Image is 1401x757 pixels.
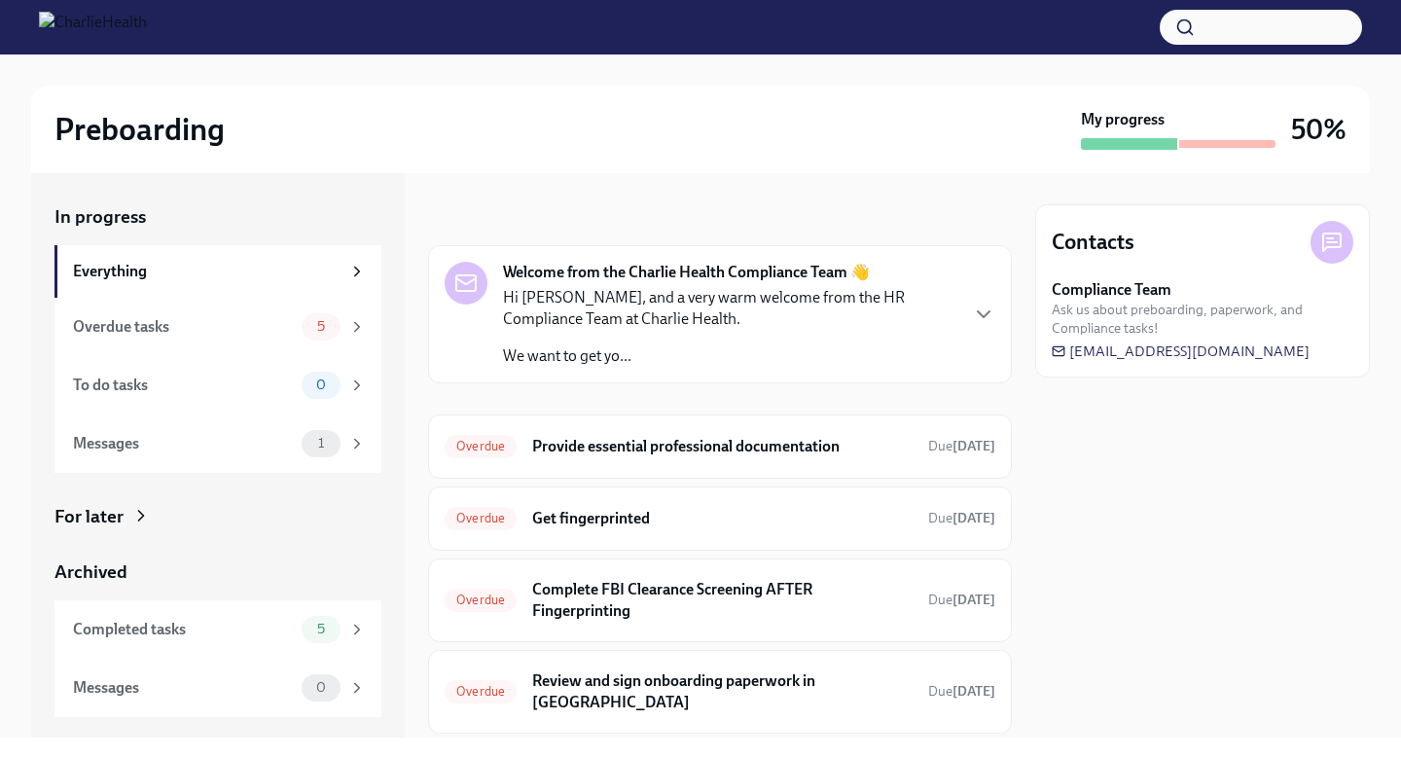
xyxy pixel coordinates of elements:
[54,600,381,659] a: Completed tasks5
[54,504,124,529] div: For later
[54,415,381,473] a: Messages1
[73,677,294,699] div: Messages
[928,683,995,700] span: Due
[928,682,995,701] span: August 21st, 2025 09:00
[445,431,995,462] a: OverdueProvide essential professional documentationDue[DATE]
[73,261,341,282] div: Everything
[73,316,294,338] div: Overdue tasks
[928,592,995,608] span: Due
[952,683,995,700] strong: [DATE]
[73,433,294,454] div: Messages
[445,511,517,525] span: Overdue
[532,436,913,457] h6: Provide essential professional documentation
[54,110,225,149] h2: Preboarding
[54,245,381,298] a: Everything
[54,356,381,415] a: To do tasks0
[952,592,995,608] strong: [DATE]
[928,510,995,526] span: Due
[54,559,381,585] a: Archived
[305,378,338,392] span: 0
[1052,342,1310,361] a: [EMAIL_ADDRESS][DOMAIN_NAME]
[306,436,336,451] span: 1
[445,575,995,626] a: OverdueComplete FBI Clearance Screening AFTER FingerprintingDue[DATE]
[54,504,381,529] a: For later
[445,684,517,699] span: Overdue
[928,438,995,454] span: Due
[305,319,337,334] span: 5
[445,593,517,607] span: Overdue
[532,579,913,622] h6: Complete FBI Clearance Screening AFTER Fingerprinting
[305,622,337,636] span: 5
[445,439,517,453] span: Overdue
[1052,279,1171,301] strong: Compliance Team
[1052,228,1134,257] h4: Contacts
[952,438,995,454] strong: [DATE]
[503,262,870,283] strong: Welcome from the Charlie Health Compliance Team 👋
[952,510,995,526] strong: [DATE]
[928,591,995,609] span: August 18th, 2025 09:00
[503,287,956,330] p: Hi [PERSON_NAME], and a very warm welcome from the HR Compliance Team at Charlie Health.
[305,680,338,695] span: 0
[928,437,995,455] span: August 17th, 2025 09:00
[39,12,147,43] img: CharlieHealth
[54,204,381,230] a: In progress
[428,204,520,230] div: In progress
[445,503,995,534] a: OverdueGet fingerprintedDue[DATE]
[532,670,913,713] h6: Review and sign onboarding paperwork in [GEOGRAPHIC_DATA]
[1081,109,1165,130] strong: My progress
[1052,301,1353,338] span: Ask us about preboarding, paperwork, and Compliance tasks!
[445,667,995,717] a: OverdueReview and sign onboarding paperwork in [GEOGRAPHIC_DATA]Due[DATE]
[503,345,956,367] p: We want to get yo...
[1291,112,1347,147] h3: 50%
[73,375,294,396] div: To do tasks
[532,508,913,529] h6: Get fingerprinted
[54,659,381,717] a: Messages0
[928,509,995,527] span: August 15th, 2025 09:00
[54,298,381,356] a: Overdue tasks5
[73,619,294,640] div: Completed tasks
